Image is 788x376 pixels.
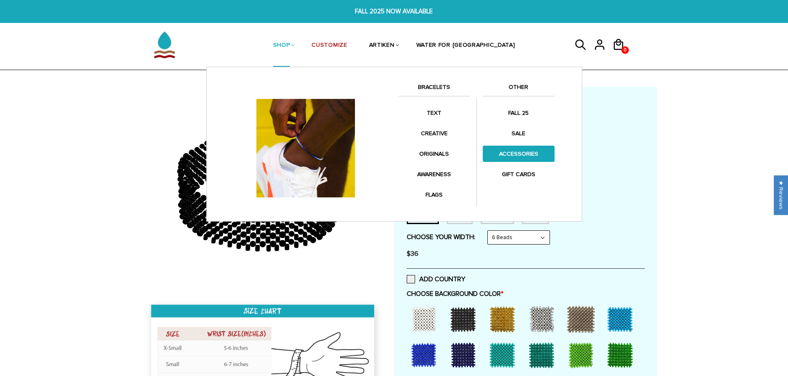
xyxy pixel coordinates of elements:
[524,338,562,371] div: Teal
[483,146,555,162] a: ACCESSORIES
[524,302,562,336] div: Silver
[398,146,470,162] a: ORIGINALS
[241,7,547,16] span: FALL 2025 NOW AVAILABLE
[407,233,475,241] label: CHOOSE YOUR WIDTH:
[407,275,465,283] label: ADD COUNTRY
[564,302,601,336] div: Grey
[407,290,645,298] label: CHOOSE BACKGROUND COLOR
[407,338,444,371] div: Bush Blue
[416,24,515,67] a: WATER FOR [GEOGRAPHIC_DATA]
[774,175,788,215] div: Click to open Judge.me floating reviews tab
[483,166,555,182] a: GIFT CARDS
[407,302,444,336] div: White
[483,82,555,96] a: OTHER
[398,82,470,96] a: BRACELETS
[312,24,347,67] a: CUSTOMIZE
[603,338,641,371] div: Kenya Green
[446,302,484,336] div: Black
[485,302,523,336] div: Gold
[407,250,418,258] span: $36
[446,338,484,371] div: Dark Blue
[622,44,628,56] span: 0
[398,105,470,121] a: TEXT
[369,24,395,67] a: ARTIKEN
[603,302,641,336] div: Sky Blue
[398,166,470,182] a: AWARENESS
[273,24,290,67] a: SHOP
[485,338,523,371] div: Turquoise
[564,338,601,371] div: Light Green
[612,53,631,55] a: 0
[483,125,555,141] a: SALE
[398,187,470,203] a: FLAGS
[483,105,555,121] a: FALL 25
[398,125,470,141] a: CREATIVE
